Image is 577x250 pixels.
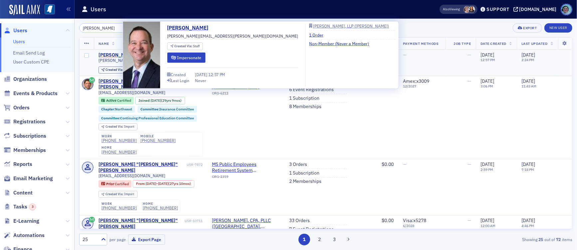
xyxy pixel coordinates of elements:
a: Committee:Insurance Committee [140,107,194,111]
a: Automations [4,232,45,239]
div: Created [171,73,186,76]
span: Users [13,27,27,34]
span: Automations [13,232,45,239]
div: mobile [140,134,176,138]
div: – (27yrs 10mos) [146,182,191,186]
span: Events & Products [13,90,58,97]
div: home [101,146,137,150]
span: — [403,52,407,58]
h1: Users [91,5,106,13]
a: 1 Subscription [289,95,319,101]
span: Tasks [13,203,36,210]
span: 12 / 2027 [403,84,441,88]
a: [PHONE_NUMBER] [140,138,176,143]
a: Content [4,189,33,196]
time: 2:24 PM [521,58,534,62]
div: work [101,134,137,138]
span: Job Type [454,41,471,46]
a: Memberships [4,147,46,154]
span: [PERSON_NAME][EMAIL_ADDRESS][PERSON_NAME][DOMAIN_NAME] [98,58,203,63]
span: Reports [13,161,32,168]
a: [PHONE_NUMBER] [143,205,178,210]
div: Never [195,77,207,83]
span: [DATE] [481,217,494,223]
a: Committee:Continuing Professional Education Committee [101,116,194,120]
span: [DATE] [481,78,494,84]
span: Subscriptions [13,132,46,140]
div: Joined: 1995-11-23 00:00:00 [135,97,185,104]
div: Chapter: [98,106,135,113]
div: Prior: Prior: Certified [98,180,132,187]
button: 1 [298,234,310,245]
div: [PERSON_NAME], LLP ([PERSON_NAME]) [313,24,389,28]
span: $0.00 [382,217,394,223]
a: [PHONE_NUMBER] [101,138,137,143]
a: Tasks3 [4,203,36,210]
a: [PERSON_NAME], LLP ([PERSON_NAME]) [309,24,395,28]
span: Memberships [13,147,46,154]
span: Created Via : [105,67,124,72]
span: Email Marketing [13,175,53,182]
span: Visa : x5278 [403,217,426,223]
a: 6 Event Registrations [289,87,334,93]
span: Committee : [101,116,120,120]
div: From: 1997-07-01 00:00:00 [133,180,194,187]
time: 12:57 PM [481,58,495,62]
input: Search… [79,23,143,33]
span: Content [13,189,33,196]
a: [PERSON_NAME] [167,24,214,32]
label: per page [109,236,126,242]
div: Also [443,7,450,11]
a: [PHONE_NUMBER] [101,205,137,210]
div: home [143,202,178,206]
div: ORG-6212 [212,91,280,98]
span: [PERSON_NAME][EMAIL_ADDRESS][PERSON_NAME][DOMAIN_NAME] [167,33,298,39]
time: 7:18 PM [521,167,534,172]
div: [PERSON_NAME] "[PERSON_NAME]" [PERSON_NAME] [98,78,184,90]
a: [PERSON_NAME] "[PERSON_NAME]" [PERSON_NAME] [98,162,186,173]
span: [DATE] [195,72,209,77]
a: 7 Event Registrations [289,226,334,232]
div: USR-10711 [185,219,203,223]
img: SailAMX [45,4,55,15]
span: Noma Burge [468,6,475,13]
span: Date Created [481,41,506,46]
img: SailAMX [9,5,40,15]
a: Email Marketing [4,175,53,182]
div: Active: Active: Certified [98,97,134,104]
span: [DATE] [521,217,535,223]
a: Chapter:Northwest [101,107,132,111]
span: Amex : x3009 [403,78,429,84]
button: Export [513,23,542,33]
span: Active [106,98,117,103]
div: 3 [29,203,36,210]
strong: 25 [537,236,544,242]
a: User Custom CPE [13,59,49,65]
time: 12:00 AM [481,223,495,228]
a: [PERSON_NAME] "[PERSON_NAME]" [PERSON_NAME] [98,218,184,229]
span: — [403,161,407,167]
div: Created Via: Import [98,123,137,130]
a: MS Public Employees Retirement System ([PERSON_NAME], [GEOGRAPHIC_DATA]) [212,162,280,173]
a: Orders [4,104,30,111]
a: Non-Member (Never a Member) [309,41,374,47]
button: 2 [313,234,325,245]
a: 2 Memberships [289,179,321,185]
div: Last Login [171,79,190,82]
strong: 72 [555,236,562,242]
div: Committee: [137,106,197,113]
a: Users [4,27,27,34]
span: [DATE] [481,161,494,167]
span: From : [136,182,146,186]
span: Committee : [140,107,159,111]
span: [DATE] [146,181,156,186]
span: [DATE] [481,52,494,58]
span: Organizations [13,75,47,83]
a: View Homepage [40,4,55,16]
div: [PHONE_NUMBER] [101,150,137,155]
span: [DATE] [521,78,535,84]
time: 2:59 PM [481,167,493,172]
